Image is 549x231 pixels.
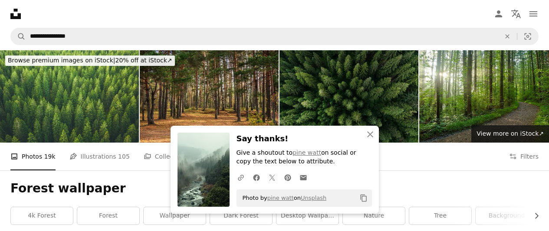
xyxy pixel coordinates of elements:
[525,5,542,23] button: Menu
[507,5,525,23] button: Language
[5,55,175,66] div: 20% off at iStock ↗
[10,181,539,196] h1: Forest wallpaper
[490,5,507,23] a: Log in / Sign up
[210,207,272,224] a: dark forest
[477,130,544,137] span: View more on iStock ↗
[471,125,549,143] a: View more on iStock↗
[343,207,405,224] a: nature
[409,207,471,224] a: tree
[238,191,327,205] span: Photo by on
[279,50,418,143] img: Aerial view on green pine forest
[517,28,538,45] button: Visual search
[77,207,139,224] a: forest
[11,28,26,45] button: Search Unsplash
[264,169,280,186] a: Share on Twitter
[356,191,371,205] button: Copy to clipboard
[296,169,311,186] a: Share over email
[8,57,115,64] span: Browse premium images on iStock |
[498,28,517,45] button: Clear
[301,195,326,201] a: Unsplash
[249,169,264,186] a: Share on Facebook
[529,207,539,224] button: scroll list to the right
[280,169,296,186] a: Share on Pinterest
[140,50,279,143] img: Autumn landscape with pine forest, tree trunks illuminated by sunlight.
[293,149,321,156] a: pine watt
[69,143,130,170] a: Illustrations 105
[10,28,539,45] form: Find visuals sitewide
[476,207,538,224] a: background
[118,152,130,161] span: 105
[11,207,73,224] a: 4k forest
[237,133,372,145] h3: Say thanks!
[144,143,205,170] a: Collections 1.3M
[276,207,339,224] a: desktop wallpaper
[237,149,372,166] p: Give a shoutout to on social or copy the text below to attribute.
[144,207,206,224] a: wallpaper
[509,143,539,170] button: Filters
[10,9,21,19] a: Home — Unsplash
[267,195,294,201] a: pine watt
